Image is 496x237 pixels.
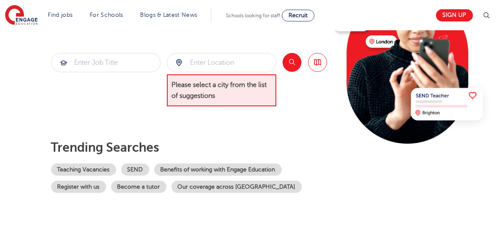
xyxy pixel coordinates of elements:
a: Find jobs [48,12,73,18]
a: Recruit [282,10,314,21]
a: For Schools [90,12,123,18]
a: Become a tutor [111,181,166,193]
p: Trending searches [51,140,327,155]
span: Recruit [288,12,308,18]
span: Please select a city from the list of suggestions [167,74,276,107]
button: Search [283,53,301,72]
a: Benefits of working with Engage Education [154,163,282,176]
a: Our coverage across [GEOGRAPHIC_DATA] [171,181,302,193]
a: Teaching Vacancies [51,163,116,176]
a: SEND [121,163,149,176]
div: Submit [51,53,161,72]
span: Schools looking for staff [226,13,280,18]
input: Submit [52,53,160,72]
img: Engage Education [5,5,38,26]
a: Register with us [51,181,106,193]
input: Submit [167,53,276,72]
a: Sign up [436,9,473,21]
a: Blogs & Latest News [140,12,197,18]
